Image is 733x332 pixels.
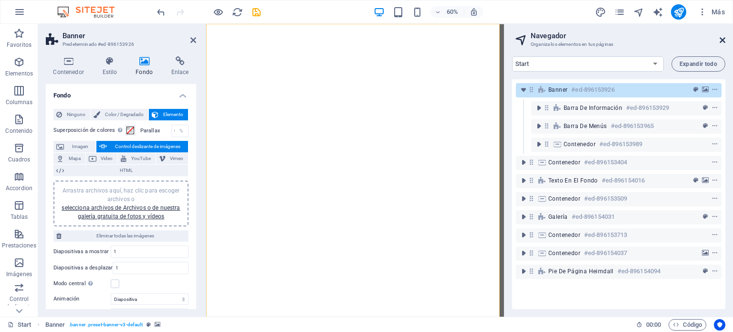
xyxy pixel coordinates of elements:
[8,319,31,331] a: Haz clic para cancelar la selección y doble clic para abrir páginas
[710,193,720,204] button: context-menu
[714,319,725,331] button: Usercentrics
[65,109,87,120] span: Ninguno
[710,84,720,96] button: context-menu
[533,139,545,150] button: toggle-expand
[62,204,180,220] a: selecciona archivos de Archivos o de nuestra galería gratuita de fotos y vídeos
[533,102,545,114] button: toggle-expand
[140,128,171,133] label: Parallax
[698,7,725,17] span: Más
[6,184,32,192] p: Accordion
[53,230,188,242] button: Eliminar todas las imágenes
[53,153,85,164] button: Mapa
[53,293,111,305] label: Animación
[156,7,167,18] i: Deshacer: Cambiar elemento de fondo (Ctrl+Z)
[168,153,186,164] span: Vimeo
[584,247,627,259] h6: #ed-896154037
[7,41,31,49] p: Favoritos
[710,247,720,259] button: context-menu
[91,109,148,120] button: Color / Degradado
[614,6,625,18] button: pages
[64,230,186,242] span: Eliminar todas las imágenes
[633,6,644,18] button: navigator
[62,187,180,220] span: Arrastra archivos aquí, haz clic para escoger archivos o
[548,268,614,275] span: Pie de página Heimdall
[53,125,125,136] label: Superposición de colores
[595,6,606,18] button: design
[599,139,642,150] h6: #ed-896153989
[518,266,529,277] button: toggle-expand
[531,40,706,49] h3: Organiza los elementos en tus páginas
[626,102,669,114] h6: #ed-896153929
[533,120,545,132] button: toggle-expand
[548,249,580,257] span: Contenedor
[155,6,167,18] button: undo
[701,211,710,223] button: preset
[251,6,262,18] button: save
[45,319,65,331] span: Haz clic para seleccionar y doble clic para editar
[155,322,160,327] i: Este elemento contiene un fondo
[564,104,622,112] span: Barra de información
[175,125,188,137] div: %
[231,6,243,18] button: reload
[96,141,188,152] button: Control deslizante de imágenes
[652,7,663,18] i: AI Writer
[518,193,529,204] button: toggle-expand
[701,120,710,132] button: preset
[518,157,529,168] button: toggle-expand
[572,211,615,223] h6: #ed-896154031
[710,120,720,132] button: context-menu
[646,319,661,331] span: 00 00
[633,7,644,18] i: Navegador
[251,7,262,18] i: Guardar (Ctrl+S)
[129,153,153,164] span: YouTube
[710,102,720,114] button: context-menu
[67,165,185,176] span: HTML
[518,84,529,96] button: toggle-expand
[53,109,90,120] button: Ninguno
[470,8,478,16] i: Al redimensionar, ajustar el nivel de zoom automáticamente para ajustarse al dispositivo elegido.
[584,157,627,168] h6: #ed-896153404
[8,156,31,163] p: Cuadros
[45,319,161,331] nav: breadcrumb
[548,159,580,166] span: Contenedor
[691,84,701,96] button: preset
[548,213,568,221] span: Galería
[701,175,710,186] button: background
[710,266,720,277] button: context-menu
[710,175,720,186] button: context-menu
[6,270,32,278] p: Imágenes
[147,322,151,327] i: Este elemento es un preajuste personalizable
[55,6,126,18] img: Editor Logo
[63,32,196,40] h2: Banner
[548,231,580,239] span: Contenedor
[653,321,654,328] span: :
[669,319,706,331] button: Código
[614,7,625,18] i: Páginas (Ctrl+Alt+S)
[5,70,33,77] p: Elementos
[518,247,529,259] button: toggle-expand
[69,319,143,331] span: . banner .preset-banner-v3-default
[99,153,115,164] span: Video
[53,165,188,176] button: HTML
[53,265,113,270] label: Diapositivas a desplazar
[518,229,529,241] button: toggle-expand
[161,109,185,120] span: Elemento
[46,84,196,101] h4: Fondo
[6,98,33,106] p: Columnas
[652,6,663,18] button: text_generator
[548,86,567,94] span: Banner
[86,153,118,164] button: Video
[67,153,83,164] span: Mapa
[103,109,146,120] span: Color / Degradado
[584,193,627,204] h6: #ed-896153509
[531,32,725,40] h2: Navegador
[149,109,188,120] button: Elemento
[671,56,725,72] button: Expandir todo
[564,140,596,148] span: Contenedor
[118,153,156,164] button: YouTube
[571,84,614,96] h6: #ed-896153926
[164,56,196,76] h4: Enlace
[518,211,529,223] button: toggle-expand
[710,139,720,150] button: context-menu
[53,141,96,152] button: Imagen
